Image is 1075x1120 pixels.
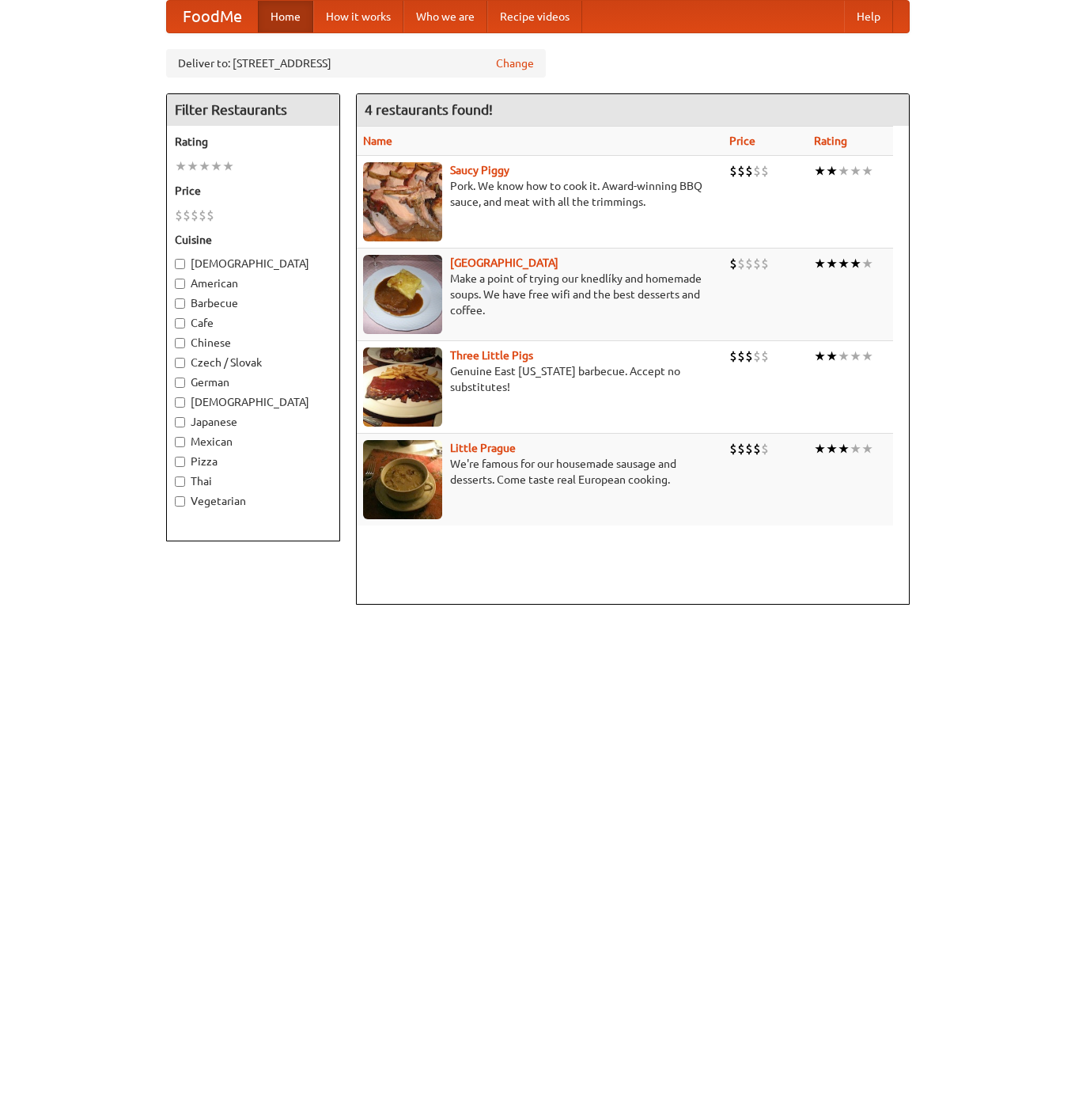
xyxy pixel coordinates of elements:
[191,207,199,224] li: $
[183,207,191,224] li: $
[737,255,745,272] li: $
[199,158,210,175] li: ★
[745,255,753,272] li: $
[450,256,558,269] a: [GEOGRAPHIC_DATA]
[729,255,737,272] li: $
[175,232,331,248] h5: Cuisine
[753,347,761,365] li: $
[175,183,331,199] h5: Price
[487,1,582,32] a: Recipe videos
[258,1,313,32] a: Home
[199,207,206,224] li: $
[826,440,838,457] li: ★
[363,347,442,427] img: littlepigs.jpg
[175,496,185,507] input: Vegetarian
[175,259,185,269] input: [DEMOGRAPHIC_DATA]
[175,315,331,331] label: Cafe
[175,207,183,224] li: $
[175,358,185,368] input: Czech / Slovak
[496,55,534,71] a: Change
[363,363,717,395] p: Genuine East [US_STATE] barbecue. Accept no substitutes!
[753,440,761,457] li: $
[175,335,331,351] label: Chinese
[861,255,873,272] li: ★
[761,255,769,272] li: $
[363,162,442,241] img: saucy.jpg
[814,135,847,147] a: Rating
[737,162,745,180] li: $
[761,347,769,365] li: $
[814,440,826,457] li: ★
[850,255,861,272] li: ★
[175,454,331,469] label: Pizza
[175,295,331,311] label: Barbecue
[175,279,185,289] input: American
[206,207,214,224] li: $
[737,440,745,457] li: $
[753,255,761,272] li: $
[838,162,850,180] li: ★
[175,275,331,291] label: American
[187,158,199,175] li: ★
[450,164,509,177] b: Saucy Piggy
[861,440,873,457] li: ★
[166,49,546,78] div: Deliver to: [STREET_ADDRESS]
[175,434,331,450] label: Mexican
[175,378,185,388] input: German
[729,135,755,147] a: Price
[850,440,861,457] li: ★
[363,255,442,334] img: czechpoint.jpg
[450,349,533,362] a: Three Little Pigs
[175,457,185,467] input: Pizza
[729,440,737,457] li: $
[826,162,838,180] li: ★
[729,162,737,180] li: $
[175,158,187,175] li: ★
[838,347,850,365] li: ★
[826,255,838,272] li: ★
[167,1,258,32] a: FoodMe
[175,318,185,328] input: Cafe
[838,440,850,457] li: ★
[175,473,331,489] label: Thai
[753,162,761,180] li: $
[175,397,185,408] input: [DEMOGRAPHIC_DATA]
[363,135,392,147] a: Name
[363,456,717,488] p: We're famous for our housemade sausage and desserts. Come taste real European cooking.
[175,437,185,447] input: Mexican
[761,162,769,180] li: $
[850,347,861,365] li: ★
[175,493,331,509] label: Vegetarian
[745,162,753,180] li: $
[737,347,745,365] li: $
[745,347,753,365] li: $
[175,134,331,150] h5: Rating
[222,158,234,175] li: ★
[175,417,185,427] input: Japanese
[826,347,838,365] li: ★
[745,440,753,457] li: $
[844,1,893,32] a: Help
[175,414,331,430] label: Japanese
[838,255,850,272] li: ★
[175,298,185,309] input: Barbecue
[861,347,873,365] li: ★
[175,476,185,487] input: Thai
[175,338,185,348] input: Chinese
[363,440,442,519] img: littleprague.jpg
[450,442,516,454] a: Little Prague
[861,162,873,180] li: ★
[814,255,826,272] li: ★
[814,347,826,365] li: ★
[313,1,403,32] a: How it works
[167,94,339,126] h4: Filter Restaurants
[363,271,717,318] p: Make a point of trying our knedlíky and homemade soups. We have free wifi and the best desserts a...
[814,162,826,180] li: ★
[175,394,331,410] label: [DEMOGRAPHIC_DATA]
[761,440,769,457] li: $
[210,158,222,175] li: ★
[175,374,331,390] label: German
